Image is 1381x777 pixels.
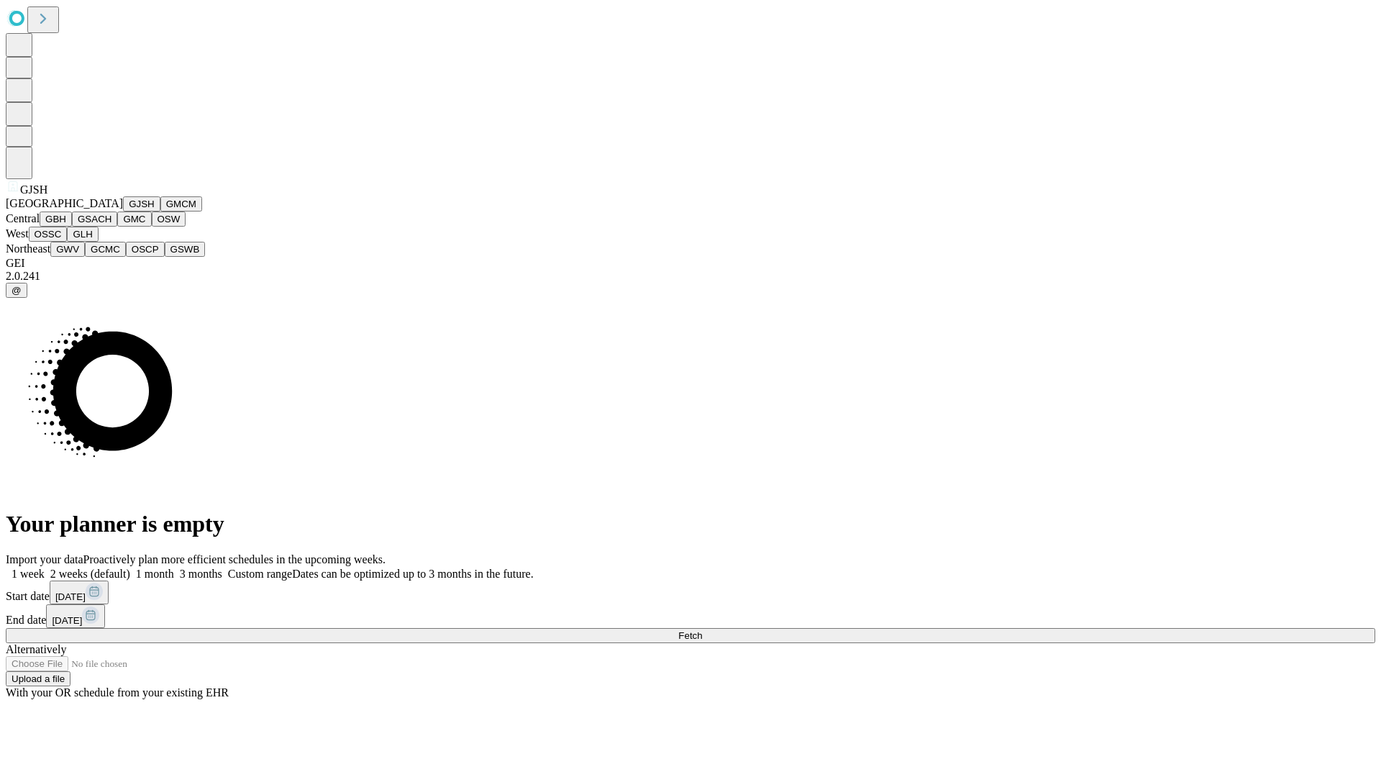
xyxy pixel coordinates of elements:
[6,283,27,298] button: @
[6,581,1375,604] div: Start date
[6,628,1375,643] button: Fetch
[228,568,292,580] span: Custom range
[126,242,165,257] button: OSCP
[152,212,186,227] button: OSW
[12,285,22,296] span: @
[67,227,98,242] button: GLH
[6,686,229,699] span: With your OR schedule from your existing EHR
[52,615,82,626] span: [DATE]
[6,511,1375,537] h1: Your planner is empty
[6,242,50,255] span: Northeast
[55,591,86,602] span: [DATE]
[6,671,70,686] button: Upload a file
[72,212,117,227] button: GSACH
[40,212,72,227] button: GBH
[29,227,68,242] button: OSSC
[6,212,40,224] span: Central
[6,197,123,209] span: [GEOGRAPHIC_DATA]
[12,568,45,580] span: 1 week
[160,196,202,212] button: GMCM
[165,242,206,257] button: GSWB
[6,257,1375,270] div: GEI
[6,604,1375,628] div: End date
[83,553,386,565] span: Proactively plan more efficient schedules in the upcoming weeks.
[678,630,702,641] span: Fetch
[46,604,105,628] button: [DATE]
[85,242,126,257] button: GCMC
[6,643,66,655] span: Alternatively
[180,568,222,580] span: 3 months
[123,196,160,212] button: GJSH
[50,568,130,580] span: 2 weeks (default)
[50,242,85,257] button: GWV
[292,568,533,580] span: Dates can be optimized up to 3 months in the future.
[6,553,83,565] span: Import your data
[20,183,47,196] span: GJSH
[50,581,109,604] button: [DATE]
[136,568,174,580] span: 1 month
[6,227,29,240] span: West
[6,270,1375,283] div: 2.0.241
[117,212,151,227] button: GMC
